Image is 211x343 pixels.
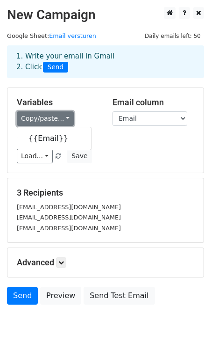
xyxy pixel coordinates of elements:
[43,62,68,73] span: Send
[17,204,121,211] small: [EMAIL_ADDRESS][DOMAIN_NAME]
[164,298,211,343] iframe: Chat Widget
[17,225,121,232] small: [EMAIL_ADDRESS][DOMAIN_NAME]
[7,7,204,23] h2: New Campaign
[7,287,38,305] a: Send
[17,188,194,198] h5: 3 Recipients
[113,97,194,108] h5: Email column
[141,31,204,41] span: Daily emails left: 50
[67,149,91,163] button: Save
[17,257,194,268] h5: Advanced
[84,287,155,305] a: Send Test Email
[17,131,91,146] a: {{Email}}
[17,111,74,126] a: Copy/paste...
[7,32,96,39] small: Google Sheet:
[17,214,121,221] small: [EMAIL_ADDRESS][DOMAIN_NAME]
[9,51,202,73] div: 1. Write your email in Gmail 2. Click
[49,32,96,39] a: Email versturen
[164,298,211,343] div: Chatwidget
[40,287,81,305] a: Preview
[17,97,98,108] h5: Variables
[17,149,53,163] a: Load...
[141,32,204,39] a: Daily emails left: 50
